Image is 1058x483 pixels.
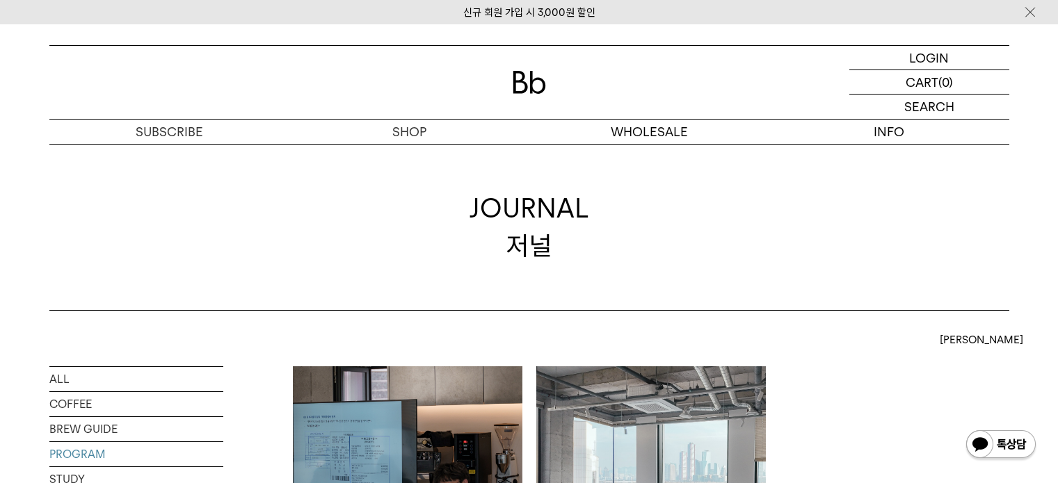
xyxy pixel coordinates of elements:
p: WHOLESALE [529,120,769,144]
p: (0) [938,70,953,94]
img: 카카오톡 채널 1:1 채팅 버튼 [965,429,1037,462]
p: INFO [769,120,1009,144]
a: BREW GUIDE [49,417,223,441]
a: SHOP [289,120,529,144]
div: JOURNAL 저널 [470,190,589,263]
span: [PERSON_NAME] [940,331,1023,348]
p: LOGIN [909,46,949,69]
a: CART (0) [849,70,1009,95]
a: SUBSCRIBE [49,120,289,144]
a: LOGIN [849,46,1009,70]
a: COFFEE [49,392,223,416]
a: PROGRAM [49,442,223,466]
a: ALL [49,367,223,391]
p: CART [906,70,938,94]
a: 신규 회원 가입 시 3,000원 할인 [463,6,595,19]
p: SEARCH [904,95,954,119]
img: 로고 [513,71,546,94]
